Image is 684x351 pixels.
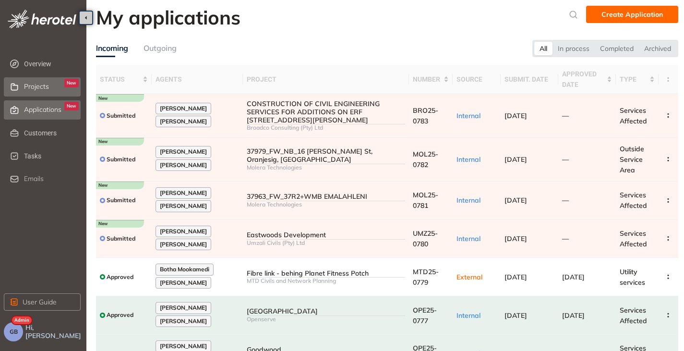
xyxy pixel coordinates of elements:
[96,65,152,94] th: status
[413,229,438,248] span: UMZ25-0780
[24,54,79,73] span: Overview
[504,196,527,205] span: [DATE]
[620,229,647,248] span: Services Affected
[620,191,647,210] span: Services Affected
[552,42,595,55] div: In process
[456,111,480,120] span: Internal
[160,266,209,273] span: Botha Mookamedi
[160,118,207,125] span: [PERSON_NAME]
[247,193,405,201] div: 37963_FW_37R2+WMB EMALAHLENI
[24,175,44,183] span: Emails
[107,156,135,163] span: Submitted
[616,65,659,94] th: type
[413,106,438,125] span: BRO25-0783
[620,267,645,287] span: Utility services
[247,269,405,278] div: Fibre link - behing Planet Fitness Potch
[64,79,79,87] div: New
[504,155,527,164] span: [DATE]
[558,65,616,94] th: approved date
[413,267,439,287] span: MTD25-0779
[160,105,207,112] span: [PERSON_NAME]
[24,123,79,143] span: Customers
[409,65,453,94] th: number
[247,278,405,284] div: MTD Civils and Network Planning
[562,196,569,205] span: —
[620,106,647,125] span: Services Affected
[456,155,480,164] span: Internal
[620,306,647,325] span: Services Affected
[160,304,207,311] span: [PERSON_NAME]
[562,234,569,243] span: —
[413,191,438,210] span: MOL25-0781
[247,124,405,131] div: Broadco Consulting (Pty) Ltd
[23,297,57,307] span: User Guide
[247,201,405,208] div: Molera Technologies
[160,203,207,209] span: [PERSON_NAME]
[413,150,438,169] span: MOL25-0782
[160,241,207,248] span: [PERSON_NAME]
[4,322,23,341] button: GB
[456,234,480,243] span: Internal
[24,83,49,91] span: Projects
[562,111,569,120] span: —
[620,145,644,174] span: Outside Service Area
[24,146,79,166] span: Tasks
[620,74,648,85] span: type
[152,65,243,94] th: agents
[107,112,135,119] span: Submitted
[501,65,558,94] th: submit. date
[247,100,405,124] div: CONSTRUCTION OF CIVIL ENGINEERING SERVICES FOR ADDITIONS ON ERF [STREET_ADDRESS][PERSON_NAME]
[247,307,405,315] div: [GEOGRAPHIC_DATA]
[243,65,409,94] th: project
[413,306,437,325] span: OPE25-0777
[160,162,207,169] span: [PERSON_NAME]
[534,42,552,55] div: All
[107,235,135,242] span: Submitted
[247,240,405,246] div: Umzali Civils (Pty) Ltd
[562,69,605,90] span: approved date
[456,273,482,281] span: External
[25,324,83,340] span: Hi, [PERSON_NAME]
[595,42,639,55] div: Completed
[107,274,133,280] span: Approved
[4,293,81,311] button: User Guide
[586,6,678,23] button: Create Application
[453,65,501,94] th: source
[639,42,676,55] div: Archived
[456,311,480,320] span: Internal
[413,74,442,85] span: number
[601,9,663,20] span: Create Application
[562,273,585,281] span: [DATE]
[107,197,135,204] span: Submitted
[160,190,207,196] span: [PERSON_NAME]
[504,273,527,281] span: [DATE]
[160,148,207,155] span: [PERSON_NAME]
[247,164,405,171] div: Molera Technologies
[24,106,61,114] span: Applications
[247,147,405,164] div: 37979_FW_NB_16 [PERSON_NAME] St, Oranjesig, [GEOGRAPHIC_DATA]
[456,196,480,205] span: Internal
[562,311,585,320] span: [DATE]
[144,42,177,54] div: Outgoing
[562,155,569,164] span: —
[8,10,76,28] img: logo
[504,311,527,320] span: [DATE]
[160,228,207,235] span: [PERSON_NAME]
[107,312,133,318] span: Approved
[160,343,207,350] span: [PERSON_NAME]
[160,318,207,325] span: [PERSON_NAME]
[10,328,18,335] span: GB
[160,279,207,286] span: [PERSON_NAME]
[64,102,79,110] div: New
[96,42,128,54] div: Incoming
[100,74,141,85] span: status
[247,316,405,323] div: Openserve
[504,111,527,120] span: [DATE]
[96,6,240,29] h2: My applications
[247,231,405,239] div: Eastwoods Development
[504,234,527,243] span: [DATE]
